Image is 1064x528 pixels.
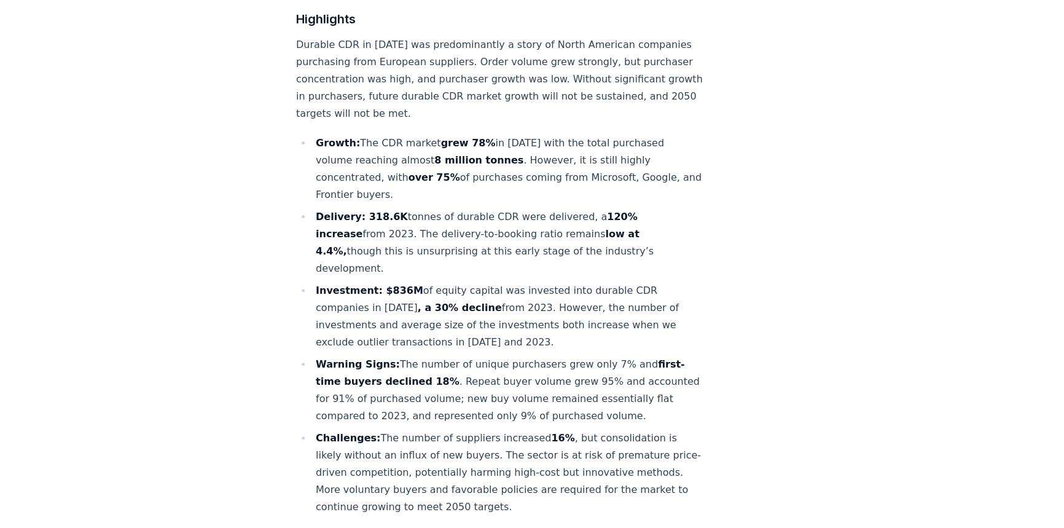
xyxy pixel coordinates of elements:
[296,9,703,29] h3: Highlights
[316,228,640,257] strong: low at 4.4%,
[316,211,408,223] strong: Delivery: 318.6K
[312,282,703,351] li: of equity capital was invested into durable CDR companies in [DATE] from 2023​. However, the numb...
[316,285,423,296] strong: Investment: $836M
[441,137,496,149] strong: grew 78%
[296,36,703,122] p: Durable CDR in [DATE] was predominantly a story of North American companies purchasing from Europ...
[312,430,703,516] li: The number of suppliers increased , but consolidation is likely without an influx of new buyers. ...
[434,154,523,166] strong: 8 million tonnes
[316,137,360,149] strong: Growth:
[316,358,400,370] strong: Warning Signs:
[312,356,703,425] li: The number of unique purchasers grew only 7% and . Repeat buyer volume grew 95% and accounted for...
[551,432,574,444] strong: 16%
[316,432,380,444] strong: Challenges:
[312,208,703,277] li: tonnes of durable CDR were delivered, a from 2023​. The delivery-to-booking ratio remains though ...
[312,135,703,203] li: The CDR market in [DATE] with the total purchased volume reaching almost . However, it is still h...
[409,171,460,183] strong: over 75%
[418,302,502,313] strong: , a 30% decline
